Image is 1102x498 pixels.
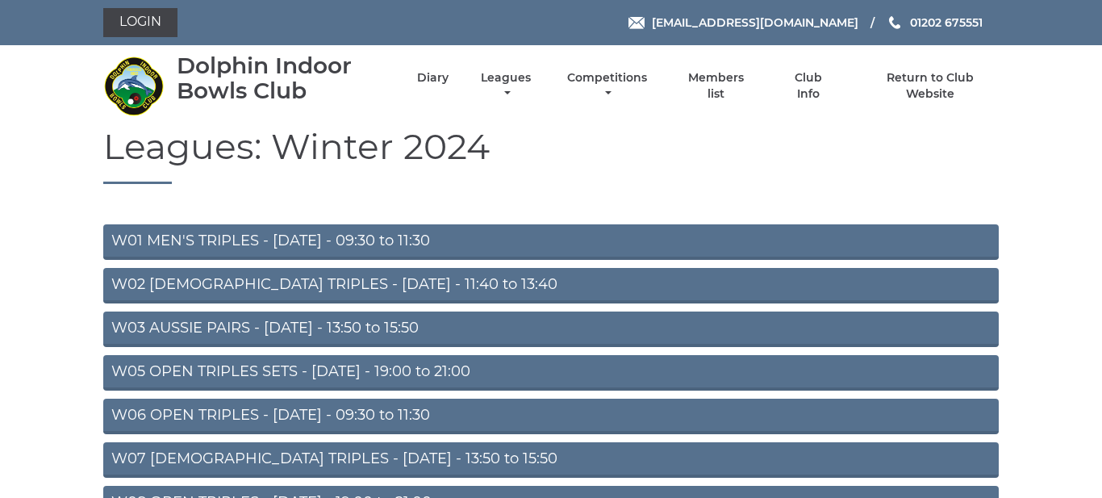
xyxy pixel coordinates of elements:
[889,16,900,29] img: Phone us
[628,17,645,29] img: Email
[887,14,983,31] a: Phone us 01202 675551
[679,70,753,102] a: Members list
[103,268,999,303] a: W02 [DEMOGRAPHIC_DATA] TRIPLES - [DATE] - 11:40 to 13:40
[103,355,999,391] a: W05 OPEN TRIPLES SETS - [DATE] - 19:00 to 21:00
[177,53,389,103] div: Dolphin Indoor Bowls Club
[652,15,858,30] span: [EMAIL_ADDRESS][DOMAIN_NAME]
[477,70,535,102] a: Leagues
[103,56,164,116] img: Dolphin Indoor Bowls Club
[103,399,999,434] a: W06 OPEN TRIPLES - [DATE] - 09:30 to 11:30
[103,127,999,184] h1: Leagues: Winter 2024
[628,14,858,31] a: Email [EMAIL_ADDRESS][DOMAIN_NAME]
[103,224,999,260] a: W01 MEN'S TRIPLES - [DATE] - 09:30 to 11:30
[910,15,983,30] span: 01202 675551
[417,70,449,86] a: Diary
[563,70,651,102] a: Competitions
[103,442,999,478] a: W07 [DEMOGRAPHIC_DATA] TRIPLES - [DATE] - 13:50 to 15:50
[862,70,999,102] a: Return to Club Website
[103,312,999,347] a: W03 AUSSIE PAIRS - [DATE] - 13:50 to 15:50
[782,70,834,102] a: Club Info
[103,8,177,37] a: Login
